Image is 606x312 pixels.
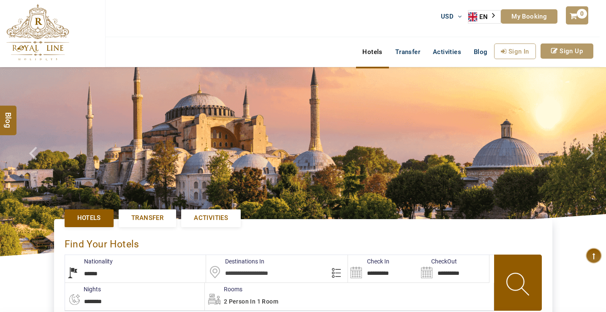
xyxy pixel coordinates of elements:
[348,257,389,266] label: Check In
[427,43,467,60] a: Activities
[356,43,389,60] a: Hotels
[576,67,606,256] a: Check next image
[348,255,418,282] input: Search
[541,43,593,59] a: Sign Up
[494,43,536,59] a: Sign In
[577,9,587,19] span: 0
[119,209,176,227] a: Transfer
[181,209,241,227] a: Activities
[468,10,501,24] div: Language
[566,6,588,24] a: 0
[3,112,14,119] span: Blog
[194,214,228,222] span: Activities
[441,13,454,20] span: USD
[6,4,69,61] img: The Royal Line Holidays
[501,9,557,24] a: My Booking
[65,209,114,227] a: Hotels
[418,257,457,266] label: CheckOut
[389,43,427,60] a: Transfer
[65,230,542,255] div: Find Your Hotels
[65,257,113,266] label: Nationality
[18,67,49,256] a: Check next prev
[65,285,101,293] label: nights
[131,214,163,222] span: Transfer
[467,43,494,60] a: Blog
[418,255,489,282] input: Search
[224,298,278,305] span: 2 Person in 1 Room
[206,257,264,266] label: Destinations In
[77,214,101,222] span: Hotels
[474,48,488,56] span: Blog
[468,11,500,23] a: EN
[205,285,242,293] label: Rooms
[468,10,501,24] aside: Language selected: English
